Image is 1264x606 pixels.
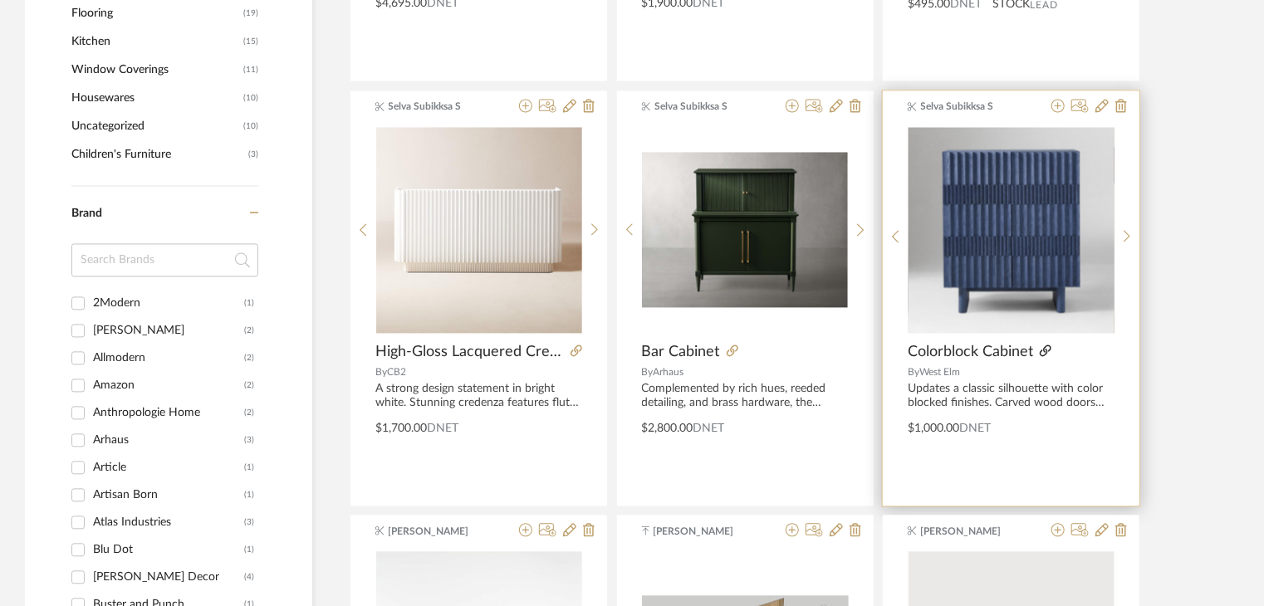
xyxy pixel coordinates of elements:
[908,344,1033,362] span: Colorblock Cabinet
[71,244,258,277] input: Search Brands
[243,1,258,27] span: (19)
[919,368,960,378] span: West Elm
[375,423,427,435] span: $1,700.00
[908,383,1115,411] div: Updates a classic silhouette with color blocked finishes. Carved wood doors bring a dose of depth...
[93,482,244,509] div: Artisan Born
[93,564,244,591] div: [PERSON_NAME] Decor
[243,57,258,84] span: (11)
[244,510,254,536] div: (3)
[642,423,693,435] span: $2,800.00
[243,86,258,112] span: (10)
[375,344,564,362] span: High-Gloss Lacquered Credenza
[93,291,244,317] div: 2Modern
[908,423,959,435] span: $1,000.00
[389,100,493,115] span: Selva Subikksa S
[921,100,1026,115] span: Selva Subikksa S
[375,368,387,378] span: By
[244,400,254,427] div: (2)
[93,428,244,454] div: Arhaus
[71,56,239,85] span: Window Coverings
[71,28,239,56] span: Kitchen
[248,142,258,169] span: (3)
[959,423,991,435] span: DNET
[93,373,244,399] div: Amazon
[375,383,582,411] div: A strong design statement in bright white. Stunning credenza features fluted detailing that diffe...
[244,373,254,399] div: (2)
[243,114,258,140] span: (10)
[244,318,254,345] div: (2)
[93,318,244,345] div: [PERSON_NAME]
[387,368,406,378] span: CB2
[93,400,244,427] div: Anthropologie Home
[71,85,239,113] span: Housewares
[654,368,684,378] span: Arhaus
[93,345,244,372] div: Allmodern
[244,564,254,591] div: (4)
[93,455,244,481] div: Article
[427,423,458,435] span: DNET
[244,455,254,481] div: (1)
[71,113,239,141] span: Uncategorized
[244,428,254,454] div: (3)
[244,482,254,509] div: (1)
[909,127,1115,335] div: 0
[642,368,654,378] span: By
[389,525,493,540] span: [PERSON_NAME]
[921,525,1026,540] span: [PERSON_NAME]
[244,291,254,317] div: (1)
[642,344,720,362] span: Bar Cabinet
[642,383,849,411] div: Complemented by rich hues, reeded detailing, and brass hardware, the cabinet adds an elegant, tim...
[71,141,244,169] span: Children's Furniture
[909,128,1115,334] img: Colorblock Cabinet
[642,153,848,307] img: Bar Cabinet
[93,510,244,536] div: Atlas Industries
[908,368,919,378] span: By
[376,128,582,334] img: High-Gloss Lacquered Credenza
[693,423,725,435] span: DNET
[654,525,758,540] span: [PERSON_NAME]
[244,537,254,564] div: (1)
[93,537,244,564] div: Blu Dot
[71,208,102,220] span: Brand
[244,345,254,372] div: (2)
[243,29,258,56] span: (15)
[654,100,759,115] span: Selva Subikksa S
